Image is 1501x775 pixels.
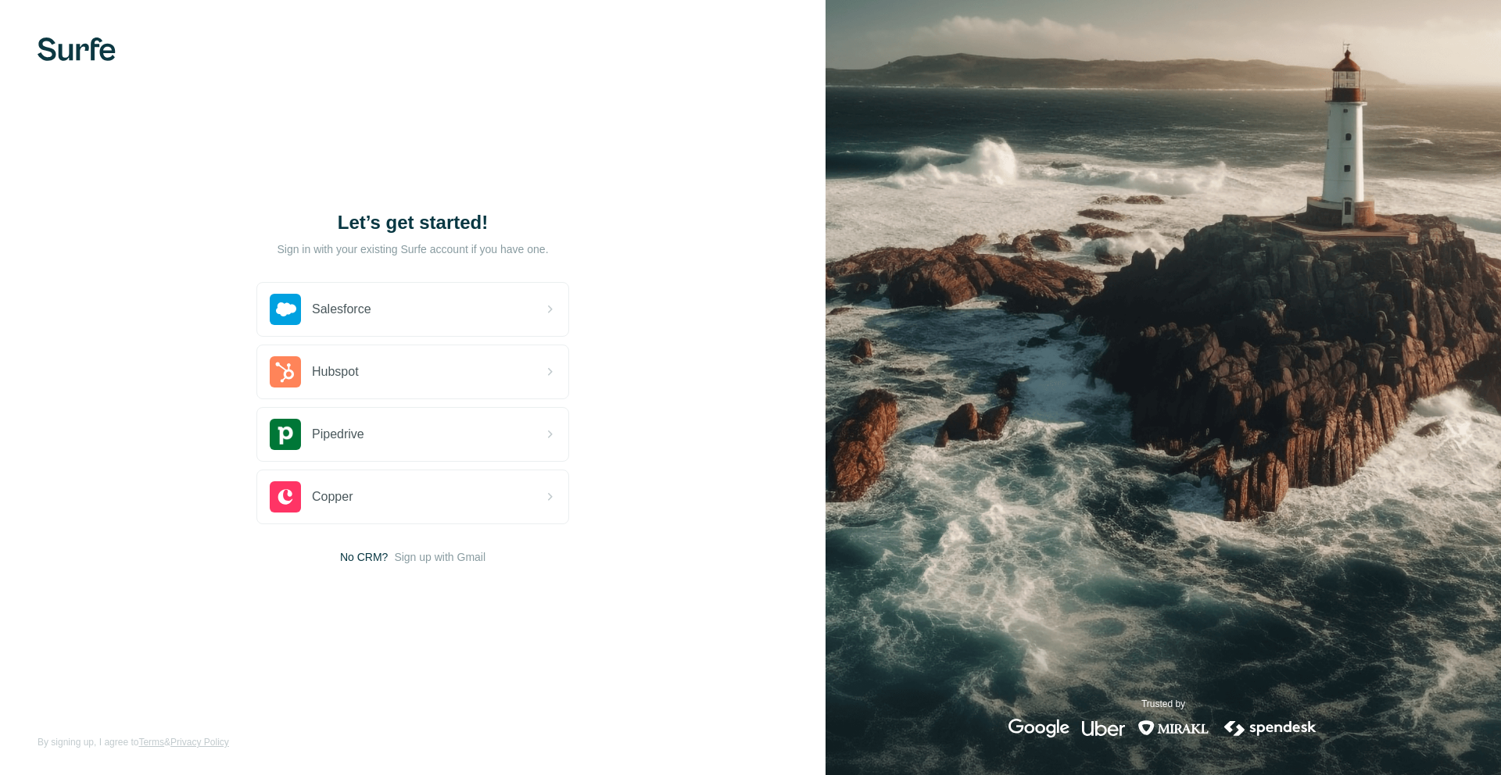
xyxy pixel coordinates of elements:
[277,241,548,257] p: Sign in with your existing Surfe account if you have one.
[270,294,301,325] img: salesforce's logo
[270,481,301,512] img: copper's logo
[270,356,301,387] img: hubspot's logo
[256,210,569,235] h1: Let’s get started!
[1082,719,1125,737] img: uber's logo
[340,549,388,565] span: No CRM?
[1137,719,1209,737] img: mirakl's logo
[270,419,301,450] img: pipedrive's logo
[170,737,229,748] a: Privacy Policy
[38,735,229,749] span: By signing up, I agree to &
[312,300,371,319] span: Salesforce
[312,425,364,444] span: Pipedrive
[312,487,353,506] span: Copper
[138,737,164,748] a: Terms
[394,549,485,565] button: Sign up with Gmail
[1008,719,1069,737] img: google's logo
[38,37,116,61] img: Surfe's logo
[1222,719,1319,737] img: spendesk's logo
[1141,697,1185,711] p: Trusted by
[312,362,359,381] span: Hubspot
